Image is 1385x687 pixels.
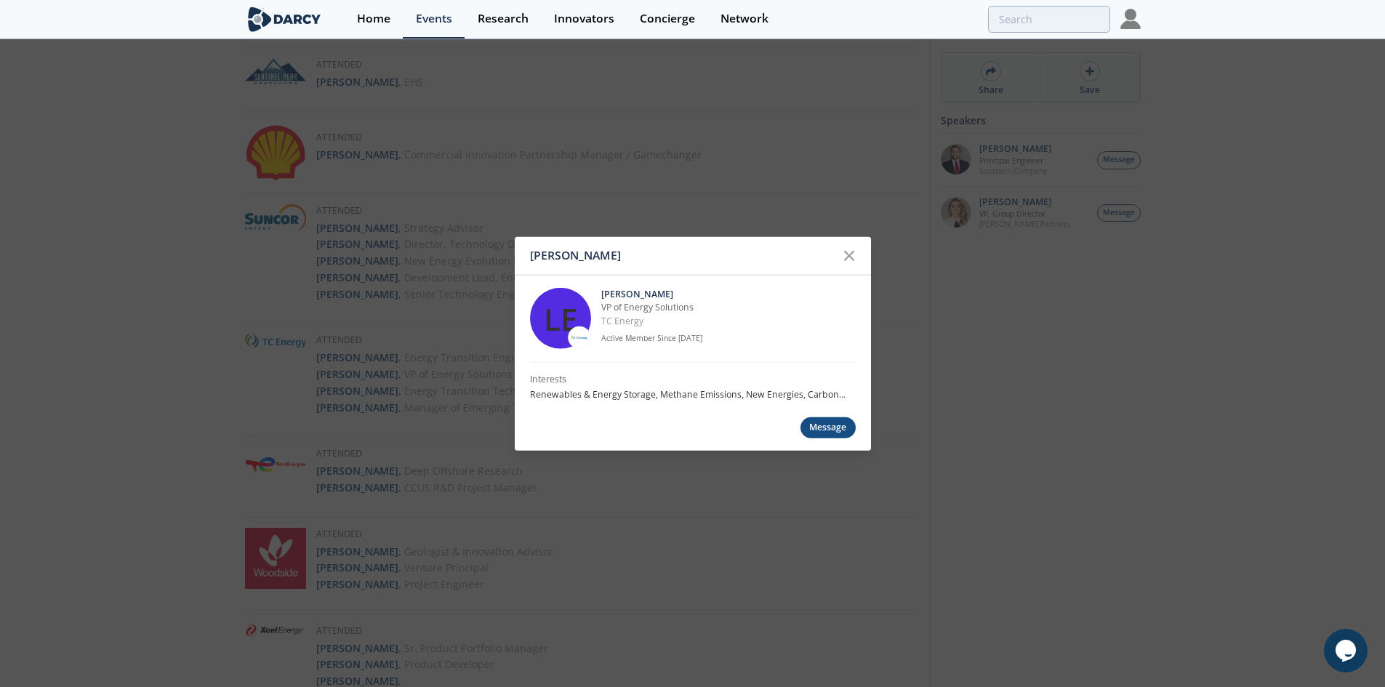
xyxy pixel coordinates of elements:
[601,333,856,345] p: Active Member Since [DATE]
[530,388,856,401] p: Renewables & Energy Storage, Methane Emissions, New Energies, Carbon ...
[1324,629,1370,672] iframe: chat widget
[800,417,856,438] div: Message
[478,13,529,25] div: Research
[640,13,695,25] div: Concierge
[601,288,856,301] p: [PERSON_NAME]
[530,288,591,349] div: LE
[571,336,587,340] img: TC Energy
[245,7,324,32] img: logo-wide.svg
[357,13,390,25] div: Home
[988,6,1110,33] input: Advanced Search
[530,372,856,385] p: Interests
[530,241,836,269] div: [PERSON_NAME]
[554,13,614,25] div: Innovators
[601,301,856,314] p: VP of Energy Solutions
[1120,9,1141,29] img: Profile
[720,13,768,25] div: Network
[416,13,452,25] div: Events
[601,314,856,327] p: TC Energy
